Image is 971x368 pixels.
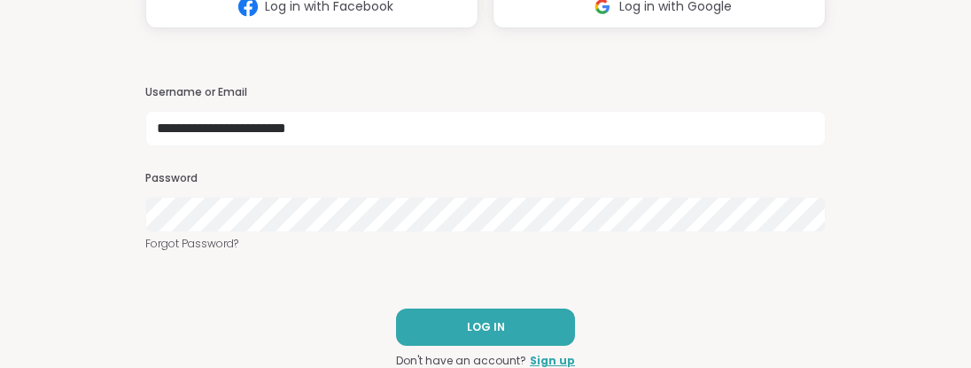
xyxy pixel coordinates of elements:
[396,309,575,346] button: LOG IN
[145,171,825,186] h3: Password
[467,319,505,335] span: LOG IN
[145,85,825,100] h3: Username or Email
[145,236,825,252] a: Forgot Password?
